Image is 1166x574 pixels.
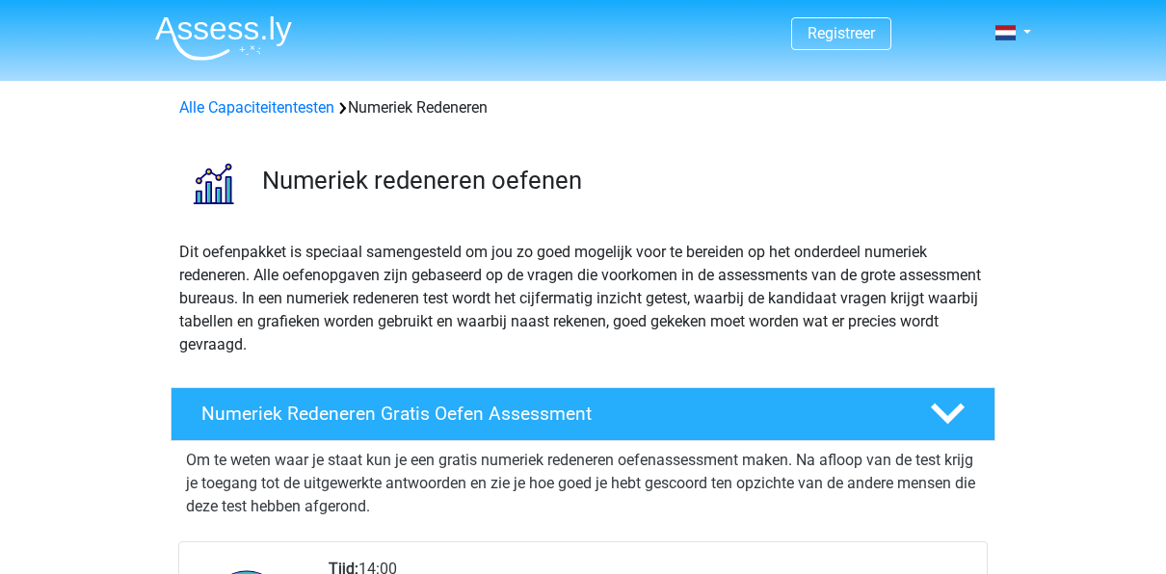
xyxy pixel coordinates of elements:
h3: Numeriek redeneren oefenen [262,166,980,196]
img: Assessly [155,15,292,61]
p: Dit oefenpakket is speciaal samengesteld om jou zo goed mogelijk voor te bereiden op het onderdee... [179,241,987,356]
a: Numeriek Redeneren Gratis Oefen Assessment [163,387,1003,441]
a: Alle Capaciteitentesten [179,98,334,117]
h4: Numeriek Redeneren Gratis Oefen Assessment [201,403,899,425]
a: Registreer [808,24,875,42]
p: Om te weten waar je staat kun je een gratis numeriek redeneren oefenassessment maken. Na afloop v... [186,449,980,518]
div: Numeriek Redeneren [172,96,994,119]
img: numeriek redeneren [172,143,253,224]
